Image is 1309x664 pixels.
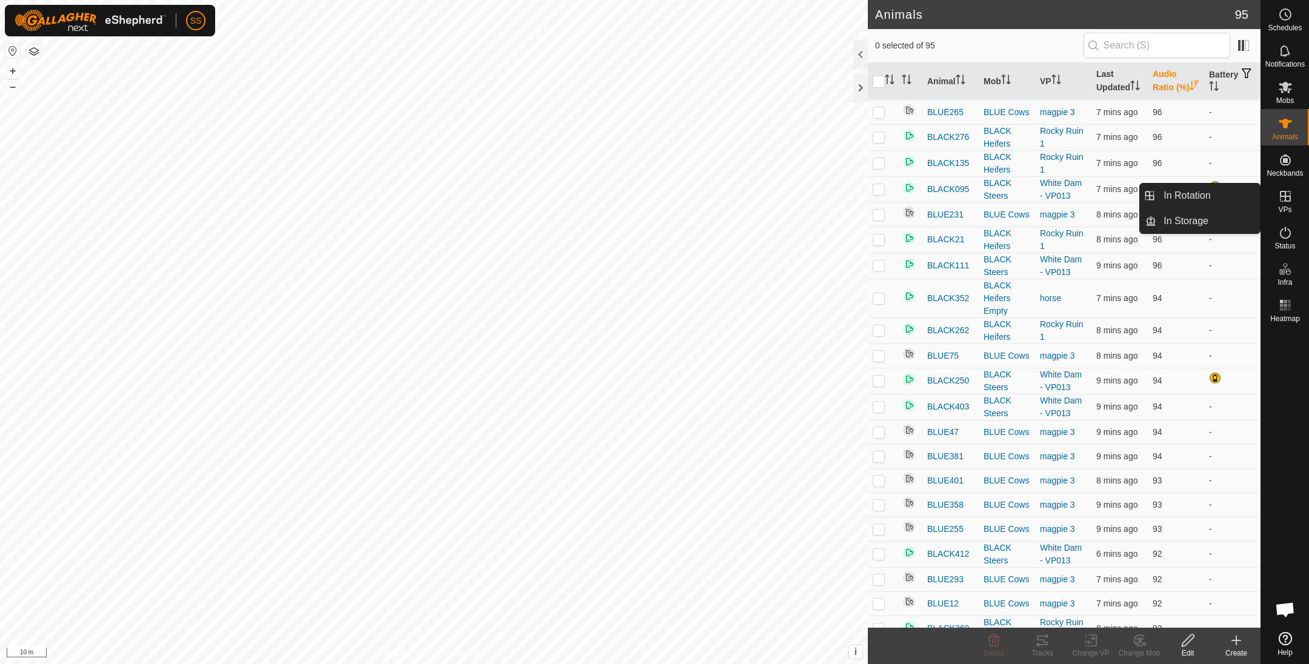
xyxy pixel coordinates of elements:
th: Battery [1204,63,1261,100]
td: - [1204,227,1261,253]
span: BLACK095 [927,183,969,196]
span: BLUE401 [927,474,964,487]
span: BLACK369 [927,622,969,635]
span: 4 Oct 2025, 12:43 pm [1096,451,1137,461]
div: BLACK Steers [984,368,1030,394]
span: 94 [1153,325,1162,335]
span: 93 [1153,476,1162,485]
span: In Storage [1164,214,1208,228]
div: Change VP [1067,648,1115,659]
span: Notifications [1265,61,1305,68]
span: BLUE47 [927,426,959,439]
div: BLUE Cows [984,450,1030,463]
div: BLACK Heifers [984,318,1030,344]
a: White Dam - VP013 [1040,370,1082,392]
span: BLACK262 [927,324,969,337]
a: Rocky Ruin 1 [1040,228,1084,251]
img: returning on [902,322,916,336]
img: returning on [902,372,916,387]
span: 4 Oct 2025, 12:45 pm [1096,549,1137,559]
span: 4 Oct 2025, 12:45 pm [1096,107,1137,117]
span: SS [190,15,202,27]
div: BLACK Steers [984,177,1030,202]
div: Edit [1164,648,1212,659]
a: Privacy Policy [386,648,431,659]
td: - [1204,317,1261,344]
span: 4 Oct 2025, 12:44 pm [1096,476,1137,485]
div: BLACK Heifers [984,151,1030,176]
p-sorticon: Activate to sort [1209,83,1219,93]
a: magpie 3 [1040,351,1075,360]
span: 4 Oct 2025, 12:44 pm [1096,351,1137,360]
span: BLUE293 [927,573,964,586]
div: BLACK Steers [984,253,1030,279]
span: 4 Oct 2025, 12:45 pm [1096,158,1137,168]
td: - [1204,344,1261,368]
span: 93 [1153,524,1162,534]
span: BLACK21 [927,233,964,246]
span: Animals [1272,133,1298,141]
p-sorticon: Activate to sort [1051,76,1061,86]
p-sorticon: Activate to sort [885,76,894,86]
td: - [1204,394,1261,420]
a: In Rotation [1156,184,1260,208]
img: returning off [902,570,916,585]
span: BLACK412 [927,548,969,560]
span: Delete [984,649,1005,657]
td: - [1204,253,1261,279]
a: Rocky Ruin 1 [1040,152,1084,174]
div: BLUE Cows [984,106,1030,119]
td: - [1204,279,1261,317]
span: 92 [1153,599,1162,608]
span: BLUE358 [927,499,964,511]
img: returning off [902,594,916,609]
img: Gallagher Logo [15,10,166,32]
span: 96 [1153,261,1162,270]
div: BLACK Heifers Empty [984,279,1030,317]
a: White Dam - VP013 [1040,543,1082,565]
div: BLACK Heifers [984,227,1030,253]
span: BLUE231 [927,208,964,221]
span: 92 [1153,549,1162,559]
a: magpie 3 [1040,210,1075,219]
span: BLACK352 [927,292,969,305]
span: 4 Oct 2025, 12:45 pm [1096,574,1137,584]
a: Contact Us [446,648,482,659]
a: magpie 3 [1040,107,1075,117]
th: VP [1035,63,1091,100]
li: In Rotation [1140,184,1260,208]
span: 93 [1153,500,1162,510]
img: returning on [902,231,916,245]
a: magpie 3 [1040,599,1075,608]
div: BLACK Steers [984,542,1030,567]
span: 96 [1153,107,1162,117]
div: BLUE Cows [984,426,1030,439]
div: BLUE Cows [984,523,1030,536]
th: Last Updated [1091,63,1148,100]
span: 94 [1153,402,1162,411]
span: i [854,646,857,657]
p-sorticon: Activate to sort [1190,82,1199,92]
span: BLUE255 [927,523,964,536]
td: - [1204,616,1261,642]
span: BLACK250 [927,374,969,387]
span: BLUE12 [927,597,959,610]
div: BLACK Steers [984,394,1030,420]
span: 4 Oct 2025, 12:44 pm [1096,234,1137,244]
span: 94 [1153,451,1162,461]
td: - [1204,124,1261,150]
div: Tracks [1018,648,1067,659]
a: Rocky Ruin 1 [1040,319,1084,342]
span: 96 [1153,132,1162,142]
img: returning on [902,128,916,143]
span: In Rotation [1164,188,1210,203]
span: Heatmap [1270,315,1300,322]
span: 92 [1153,574,1162,584]
span: 4 Oct 2025, 12:45 pm [1096,184,1137,194]
img: returning off [902,205,916,220]
span: 4 Oct 2025, 12:43 pm [1096,261,1137,270]
span: 4 Oct 2025, 12:44 pm [1096,293,1137,303]
span: 96 [1153,234,1162,244]
input: Search (S) [1084,33,1230,58]
div: BLUE Cows [984,350,1030,362]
